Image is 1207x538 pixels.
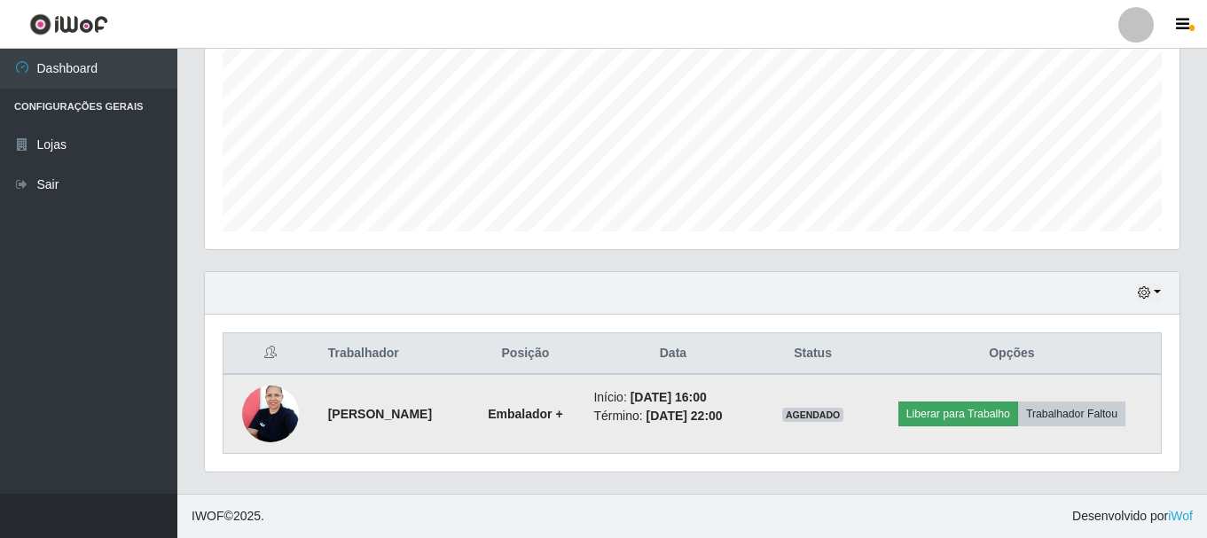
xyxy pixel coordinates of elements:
[317,333,468,375] th: Trabalhador
[647,409,723,423] time: [DATE] 22:00
[192,509,224,523] span: IWOF
[763,333,862,375] th: Status
[1168,509,1193,523] a: iWof
[863,333,1162,375] th: Opções
[583,333,763,375] th: Data
[328,407,432,421] strong: [PERSON_NAME]
[488,407,562,421] strong: Embalador +
[192,507,264,526] span: © 2025 .
[631,390,707,404] time: [DATE] 16:00
[1018,402,1125,426] button: Trabalhador Faltou
[467,333,583,375] th: Posição
[29,13,108,35] img: CoreUI Logo
[1072,507,1193,526] span: Desenvolvido por
[898,402,1018,426] button: Liberar para Trabalho
[593,407,752,425] li: Término:
[242,376,299,451] img: 1705883176470.jpeg
[782,408,844,422] span: AGENDADO
[593,388,752,407] li: Início:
